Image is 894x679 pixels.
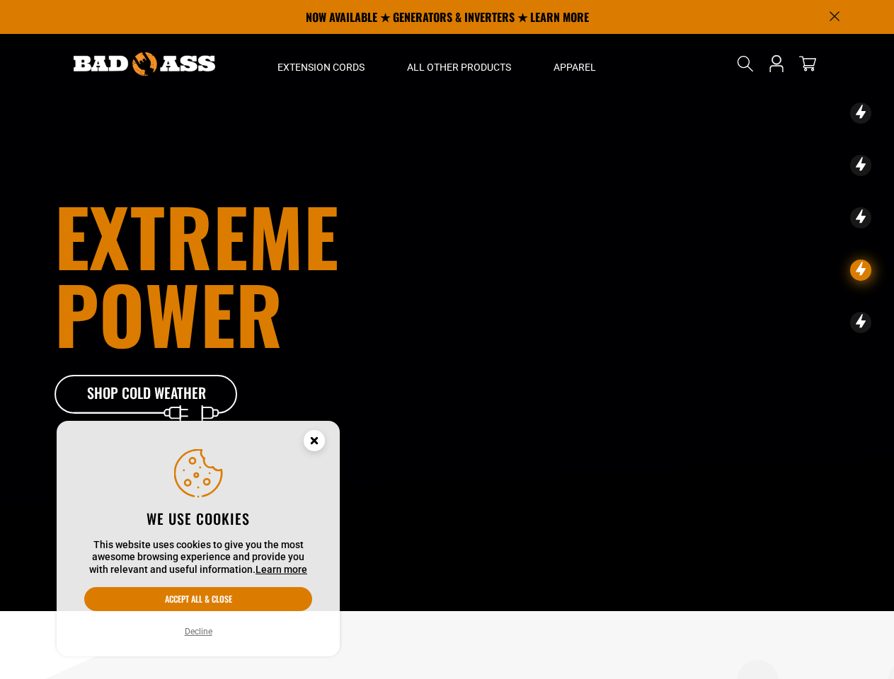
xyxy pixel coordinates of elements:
[84,587,312,611] button: Accept all & close
[84,509,312,528] h2: We use cookies
[256,34,386,93] summary: Extension Cords
[386,34,532,93] summary: All Other Products
[84,539,312,576] p: This website uses cookies to give you the most awesome browsing experience and provide you with r...
[532,34,617,93] summary: Apparel
[256,564,307,575] a: Learn more
[277,61,365,74] span: Extension Cords
[74,52,215,76] img: Bad Ass Extension Cords
[734,52,757,75] summary: Search
[55,375,239,414] a: Shop Cold Weather
[180,625,217,639] button: Decline
[55,197,526,352] h1: extreme power
[407,61,511,74] span: All Other Products
[57,421,340,657] aside: Cookie Consent
[554,61,596,74] span: Apparel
